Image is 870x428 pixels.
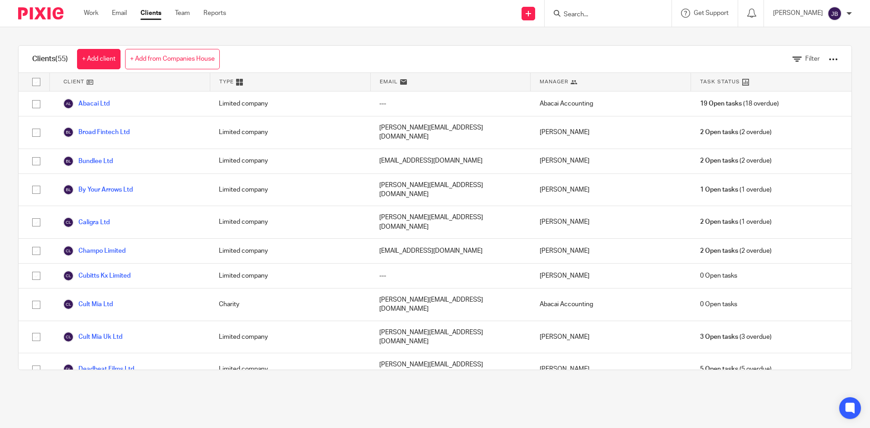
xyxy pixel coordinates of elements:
[773,9,823,18] p: [PERSON_NAME]
[531,174,691,206] div: [PERSON_NAME]
[210,206,370,238] div: Limited company
[63,245,126,256] a: Champo Limited
[370,289,531,321] div: [PERSON_NAME][EMAIL_ADDRESS][DOMAIN_NAME]
[531,289,691,321] div: Abacai Accounting
[210,239,370,263] div: Limited company
[700,246,738,255] span: 2 Open tasks
[112,9,127,18] a: Email
[531,206,691,238] div: [PERSON_NAME]
[700,78,740,86] span: Task Status
[827,6,842,21] img: svg%3E
[63,127,130,138] a: Broad Fintech Ltd
[531,239,691,263] div: [PERSON_NAME]
[563,11,644,19] input: Search
[219,78,234,86] span: Type
[63,245,74,256] img: svg%3E
[370,149,531,173] div: [EMAIL_ADDRESS][DOMAIN_NAME]
[700,365,738,374] span: 5 Open tasks
[531,264,691,288] div: [PERSON_NAME]
[531,116,691,149] div: [PERSON_NAME]
[63,156,74,167] img: svg%3E
[210,289,370,321] div: Charity
[700,156,738,165] span: 2 Open tasks
[210,149,370,173] div: Limited company
[32,54,68,64] h1: Clients
[63,270,130,281] a: Cubitts Kx Limited
[700,365,772,374] span: (5 overdue)
[210,116,370,149] div: Limited company
[370,174,531,206] div: [PERSON_NAME][EMAIL_ADDRESS][DOMAIN_NAME]
[700,300,737,309] span: 0 Open tasks
[700,128,772,137] span: (2 overdue)
[77,49,121,69] a: + Add client
[370,321,531,353] div: [PERSON_NAME][EMAIL_ADDRESS][DOMAIN_NAME]
[700,332,772,341] span: (3 overdue)
[531,91,691,116] div: Abacai Accounting
[700,185,772,194] span: (1 overdue)
[700,99,779,108] span: (18 overdue)
[370,206,531,238] div: [PERSON_NAME][EMAIL_ADDRESS][DOMAIN_NAME]
[63,127,74,138] img: svg%3E
[700,246,772,255] span: (2 overdue)
[370,353,531,385] div: [PERSON_NAME][EMAIL_ADDRESS][DOMAIN_NAME]
[370,116,531,149] div: [PERSON_NAME][EMAIL_ADDRESS][DOMAIN_NAME]
[380,78,398,86] span: Email
[700,332,738,341] span: 3 Open tasks
[18,7,63,19] img: Pixie
[531,321,691,353] div: [PERSON_NAME]
[531,149,691,173] div: [PERSON_NAME]
[175,9,190,18] a: Team
[63,332,74,342] img: svg%3E
[63,98,74,109] img: svg%3E
[63,299,74,310] img: svg%3E
[140,9,161,18] a: Clients
[531,353,691,385] div: [PERSON_NAME]
[55,55,68,63] span: (55)
[700,217,738,226] span: 2 Open tasks
[63,299,113,310] a: Cult Mia Ltd
[210,321,370,353] div: Limited company
[370,264,531,288] div: ---
[210,264,370,288] div: Limited company
[700,99,742,108] span: 19 Open tasks
[63,98,110,109] a: Abacai Ltd
[210,353,370,385] div: Limited company
[63,364,135,375] a: Deadbeat Films Ltd.
[210,174,370,206] div: Limited company
[700,185,738,194] span: 1 Open tasks
[63,270,74,281] img: svg%3E
[700,217,772,226] span: (1 overdue)
[370,91,531,116] div: ---
[63,217,110,228] a: Caligra Ltd
[694,10,729,16] span: Get Support
[28,73,45,91] input: Select all
[210,91,370,116] div: Limited company
[540,78,568,86] span: Manager
[63,184,133,195] a: By Your Arrows Ltd
[63,364,74,375] img: svg%3E
[125,49,220,69] a: + Add from Companies House
[63,217,74,228] img: svg%3E
[63,332,122,342] a: Cult Mia Uk Ltd
[84,9,98,18] a: Work
[700,271,737,280] span: 0 Open tasks
[63,78,84,86] span: Client
[700,128,738,137] span: 2 Open tasks
[805,56,820,62] span: Filter
[203,9,226,18] a: Reports
[370,239,531,263] div: [EMAIL_ADDRESS][DOMAIN_NAME]
[700,156,772,165] span: (2 overdue)
[63,184,74,195] img: svg%3E
[63,156,113,167] a: Bundlee Ltd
